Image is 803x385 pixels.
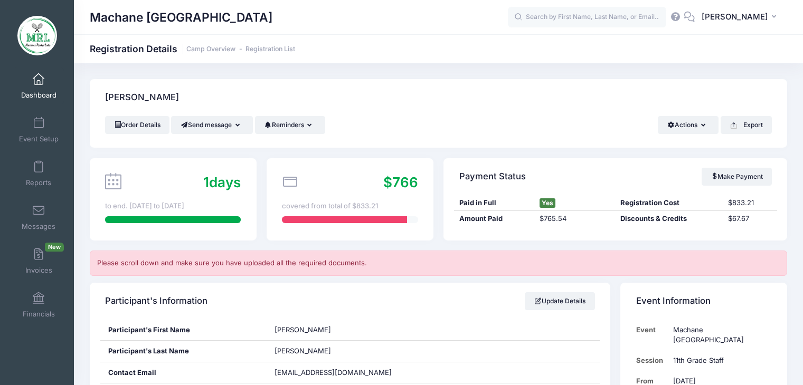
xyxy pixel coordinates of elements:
[203,172,241,192] div: days
[105,116,169,134] a: Order Details
[171,116,253,134] button: Send message
[25,266,52,275] span: Invoices
[105,286,207,316] h4: Participant's Information
[275,325,331,334] span: [PERSON_NAME]
[100,320,267,341] div: Participant's First Name
[454,198,535,208] div: Paid in Full
[90,251,787,276] div: Please scroll down and make sure you have uploaded all the required documents.
[26,178,51,187] span: Reports
[22,222,55,231] span: Messages
[100,362,267,383] div: Contact Email
[636,350,668,371] td: Session
[636,286,711,316] h4: Event Information
[14,111,64,148] a: Event Setup
[45,243,64,252] span: New
[525,292,595,310] a: Update Details
[275,346,331,355] span: [PERSON_NAME]
[105,201,241,211] div: to end. [DATE] to [DATE]
[100,341,267,362] div: Participant's Last Name
[383,174,418,190] span: $766
[14,199,64,236] a: Messages
[23,310,55,319] span: Financials
[695,5,787,30] button: [PERSON_NAME]
[21,91,56,100] span: Dashboard
[459,161,526,191] h4: Payment Status
[668,350,771,371] td: 11th Grade Staff
[17,16,57,55] img: Machane Racket Lake
[282,201,418,211] div: covered from total of $833.21
[723,214,777,224] div: $67.67
[105,83,179,113] h4: [PERSON_NAME]
[535,214,616,224] div: $765.54
[658,116,719,134] button: Actions
[90,43,295,54] h1: Registration Details
[636,320,668,351] td: Event
[14,68,64,104] a: Dashboard
[508,7,666,28] input: Search by First Name, Last Name, or Email...
[616,214,723,224] div: Discounts & Credits
[721,116,772,134] button: Export
[702,11,768,23] span: [PERSON_NAME]
[275,368,392,377] span: [EMAIL_ADDRESS][DOMAIN_NAME]
[19,134,59,143] span: Event Setup
[454,214,535,224] div: Amount Paid
[668,320,771,351] td: Machane [GEOGRAPHIC_DATA]
[702,168,772,186] a: Make Payment
[14,286,64,323] a: Financials
[90,5,272,30] h1: Machane [GEOGRAPHIC_DATA]
[14,243,64,280] a: InvoicesNew
[186,45,235,53] a: Camp Overview
[540,198,555,208] span: Yes
[255,116,325,134] button: Reminders
[14,155,64,192] a: Reports
[245,45,295,53] a: Registration List
[203,174,209,190] span: 1
[616,198,723,208] div: Registration Cost
[723,198,777,208] div: $833.21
